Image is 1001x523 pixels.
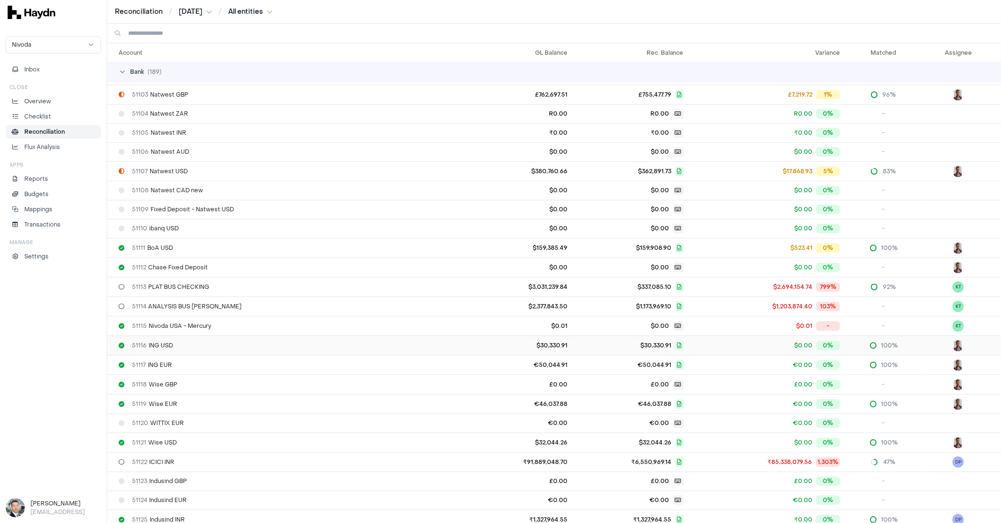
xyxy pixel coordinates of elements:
[952,398,964,410] button: JP Smit
[456,43,571,62] th: GL Balance
[638,283,672,291] span: $337,085.10
[882,110,885,118] span: -
[881,244,898,252] span: 100%
[10,84,28,91] h3: Close
[132,496,187,504] span: Indusind EUR
[456,452,571,472] td: ₹91,889,048.70
[132,244,173,252] span: BoA USD
[844,43,923,62] th: Matched
[816,224,840,233] div: 0%
[882,129,885,137] span: -
[816,418,840,428] div: 0%
[882,283,896,291] span: 92%
[638,361,672,369] span: €50,044.91
[132,264,208,271] span: Chase Fixed Deposit
[816,341,840,350] div: 0%
[132,110,148,118] span: 51104
[132,187,149,194] span: 51108
[768,458,812,466] span: ₹85,338,079.56
[132,264,146,271] span: 51112
[132,342,173,349] span: ING USD
[952,379,964,390] img: JP Smit
[816,495,840,505] div: 0%
[816,90,840,99] div: 1%
[24,252,49,261] p: Settings
[651,148,669,156] span: $0.00
[952,320,964,332] button: KT
[132,322,211,330] span: Nivoda USA - Mercury
[816,109,840,118] div: 0%
[650,419,669,427] span: €0.00
[456,336,571,355] td: $30,330.91
[923,43,1001,62] th: Assignee
[132,342,147,349] span: 51116
[132,110,188,118] span: Natwest ZAR
[132,91,188,99] span: Natwest GBP
[783,168,812,175] span: $17,868.93
[632,458,672,466] span: ₹6,550,969.14
[881,439,898,446] span: 100%
[24,112,51,121] p: Checklist
[132,496,147,504] span: 51124
[793,400,812,408] span: €0.00
[6,125,101,138] a: Reconciliation
[952,262,964,273] img: JP Smit
[24,190,49,198] p: Budgets
[107,43,456,62] th: Account
[651,381,669,388] span: £0.00
[132,206,149,213] span: 51109
[228,7,263,17] span: All entities
[882,322,885,330] span: -
[952,242,964,254] img: JP Smit
[794,110,812,118] span: R0.00
[794,187,812,194] span: $0.00
[816,438,840,447] div: 0%
[456,433,571,452] td: $32,044.26
[788,91,812,99] span: £7,219.72
[952,359,964,371] button: JP Smit
[882,458,896,466] span: 47%
[148,68,162,76] span: ( 189 )
[10,161,24,168] h3: Apps
[132,458,174,466] span: ICICI INR
[952,456,964,468] span: DP
[651,225,669,232] span: $0.00
[132,439,146,446] span: 51121
[456,472,571,491] td: £0.00
[882,148,885,156] span: -
[24,97,51,106] p: Overview
[816,128,840,138] div: 0%
[132,206,234,213] span: Fixed Deposit - Natwest USD
[816,380,840,389] div: 0%
[638,168,672,175] span: $362,891.73
[132,283,146,291] span: 51113
[6,498,25,517] img: Ole Heine
[456,142,571,161] td: $0.00
[132,400,147,408] span: 51119
[882,168,896,175] span: 83%
[881,400,898,408] span: 100%
[6,172,101,186] a: Reports
[651,322,669,330] span: $0.00
[639,91,672,99] span: £755,477.79
[952,301,964,312] button: KT
[30,508,101,516] p: [EMAIL_ADDRESS]
[6,95,101,108] a: Overview
[793,496,812,504] span: €0.00
[132,148,149,156] span: 51106
[10,239,33,246] h3: Manage
[793,419,812,427] span: €0.00
[816,476,840,486] div: 0%
[132,129,186,137] span: Natwest INR
[456,375,571,394] td: £0.00
[651,110,669,118] span: R0.00
[790,244,812,252] span: $523.41
[6,63,101,76] button: Inbox
[952,437,964,448] img: JP Smit
[24,205,52,214] p: Mappings
[651,264,669,271] span: $0.00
